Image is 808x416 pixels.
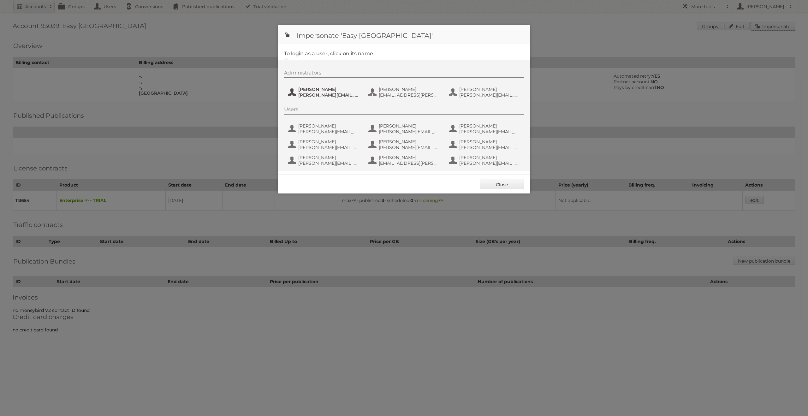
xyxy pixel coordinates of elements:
span: [PERSON_NAME] [459,155,520,160]
span: [PERSON_NAME] [379,86,440,92]
span: [PERSON_NAME] [379,139,440,145]
span: [PERSON_NAME] [298,155,359,160]
h1: Impersonate 'Easy [GEOGRAPHIC_DATA]' [278,25,530,44]
span: [PERSON_NAME][EMAIL_ADDRESS][DOMAIN_NAME] [298,160,359,166]
button: [PERSON_NAME] [PERSON_NAME][EMAIL_ADDRESS][PERSON_NAME][DOMAIN_NAME] [448,122,522,135]
a: Close [480,180,524,189]
button: [PERSON_NAME] [EMAIL_ADDRESS][PERSON_NAME][DOMAIN_NAME] [368,154,442,167]
span: [PERSON_NAME][EMAIL_ADDRESS][PERSON_NAME][DOMAIN_NAME] [459,129,520,134]
span: [PERSON_NAME] [459,86,520,92]
div: Administrators [284,70,524,78]
span: [PERSON_NAME] [379,123,440,129]
span: [PERSON_NAME] [298,86,359,92]
span: [PERSON_NAME] [459,139,520,145]
span: [PERSON_NAME][EMAIL_ADDRESS][PERSON_NAME][DOMAIN_NAME] [298,129,359,134]
button: [PERSON_NAME] [PERSON_NAME][EMAIL_ADDRESS][PERSON_NAME][DOMAIN_NAME] [287,122,361,135]
span: [PERSON_NAME] [298,123,359,129]
button: [PERSON_NAME] [PERSON_NAME][EMAIL_ADDRESS][DOMAIN_NAME] [287,154,361,167]
button: [PERSON_NAME] [PERSON_NAME][EMAIL_ADDRESS][PERSON_NAME][DOMAIN_NAME] [287,86,361,98]
span: [PERSON_NAME][EMAIL_ADDRESS][DOMAIN_NAME] [459,145,520,150]
span: [PERSON_NAME] [379,155,440,160]
button: [PERSON_NAME] [PERSON_NAME][EMAIL_ADDRESS][DOMAIN_NAME] [287,138,361,151]
span: [PERSON_NAME][EMAIL_ADDRESS][PERSON_NAME][DOMAIN_NAME] [379,129,440,134]
span: [PERSON_NAME] [298,139,359,145]
span: [EMAIL_ADDRESS][PERSON_NAME][DOMAIN_NAME] [379,92,440,98]
legend: To login as a user, click on its name [284,51,373,56]
span: [PERSON_NAME][EMAIL_ADDRESS][PERSON_NAME][DOMAIN_NAME] [379,145,440,150]
span: [PERSON_NAME][EMAIL_ADDRESS][DOMAIN_NAME] [298,145,359,150]
span: [PERSON_NAME] [459,123,520,129]
span: [PERSON_NAME][EMAIL_ADDRESS][PERSON_NAME][DOMAIN_NAME] [459,92,520,98]
button: [PERSON_NAME] [EMAIL_ADDRESS][PERSON_NAME][DOMAIN_NAME] [368,86,442,98]
button: [PERSON_NAME] [PERSON_NAME][EMAIL_ADDRESS][PERSON_NAME][DOMAIN_NAME] [368,138,442,151]
span: [PERSON_NAME][EMAIL_ADDRESS][PERSON_NAME][DOMAIN_NAME] [459,160,520,166]
button: [PERSON_NAME] [PERSON_NAME][EMAIL_ADDRESS][DOMAIN_NAME] [448,138,522,151]
button: [PERSON_NAME] [PERSON_NAME][EMAIL_ADDRESS][PERSON_NAME][DOMAIN_NAME] [448,86,522,98]
span: [PERSON_NAME][EMAIL_ADDRESS][PERSON_NAME][DOMAIN_NAME] [298,92,359,98]
div: Users [284,106,524,115]
button: [PERSON_NAME] [PERSON_NAME][EMAIL_ADDRESS][PERSON_NAME][DOMAIN_NAME] [448,154,522,167]
button: [PERSON_NAME] [PERSON_NAME][EMAIL_ADDRESS][PERSON_NAME][DOMAIN_NAME] [368,122,442,135]
span: [EMAIL_ADDRESS][PERSON_NAME][DOMAIN_NAME] [379,160,440,166]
